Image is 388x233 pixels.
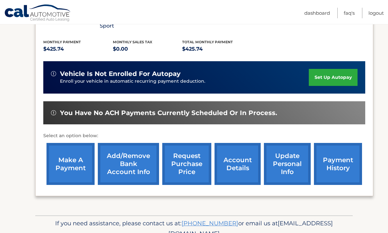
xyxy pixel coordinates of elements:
a: request purchase price [162,143,211,185]
a: account details [215,143,261,185]
span: Monthly Payment [43,40,81,44]
p: $425.74 [43,45,113,54]
span: vehicle is not enrolled for autopay [60,70,181,78]
a: payment history [314,143,362,185]
a: Dashboard [304,8,330,18]
a: update personal info [264,143,311,185]
a: Cal Automotive [4,4,72,23]
span: Monthly sales Tax [113,40,152,44]
p: $0.00 [113,45,182,54]
p: $425.74 [182,45,252,54]
img: alert-white.svg [51,110,56,115]
span: You have no ACH payments currently scheduled or in process. [60,109,277,117]
span: Total Monthly Payment [182,40,233,44]
a: set up autopay [309,69,358,86]
a: [PHONE_NUMBER] [181,220,238,227]
p: Enroll your vehicle in automatic recurring payment deduction. [60,78,309,85]
a: make a payment [46,143,95,185]
p: Select an option below: [43,132,365,140]
a: Add/Remove bank account info [98,143,159,185]
img: alert-white.svg [51,71,56,76]
a: FAQ's [344,8,355,18]
a: Logout [368,8,384,18]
